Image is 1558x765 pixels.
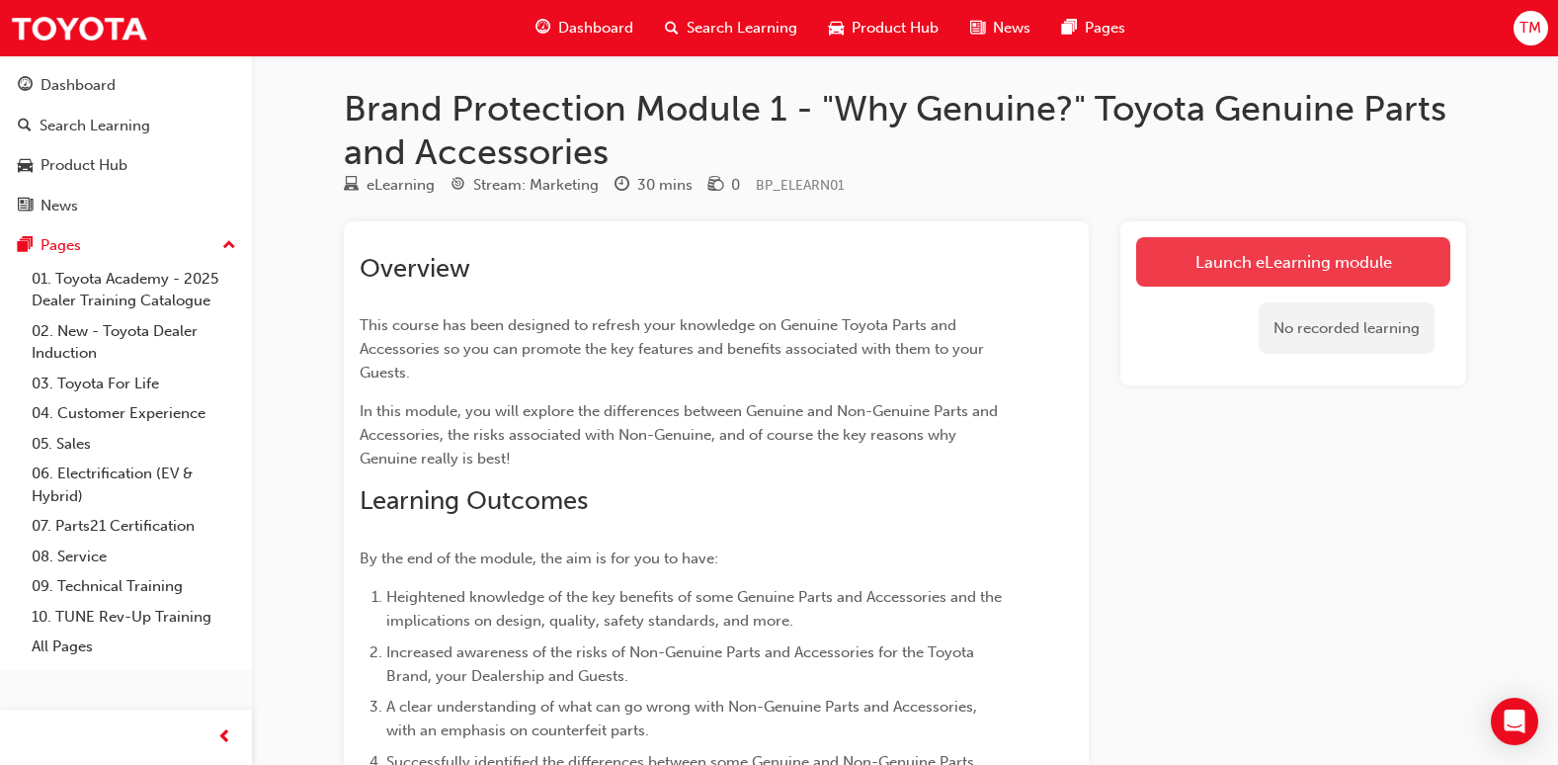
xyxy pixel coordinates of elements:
a: Launch eLearning module [1136,237,1450,287]
div: Duration [615,173,693,198]
span: By the end of the module, the aim is for you to have: [360,550,718,567]
span: Learning Outcomes [360,485,588,516]
span: Product Hub [852,17,939,40]
a: Product Hub [8,147,244,184]
div: Pages [41,234,81,257]
span: guage-icon [535,16,550,41]
button: Pages [8,227,244,264]
a: 04. Customer Experience [24,398,244,429]
span: TM [1519,17,1541,40]
span: news-icon [18,198,33,215]
span: money-icon [708,177,723,195]
span: Overview [360,253,470,284]
span: guage-icon [18,77,33,95]
a: pages-iconPages [1046,8,1141,48]
a: 10. TUNE Rev-Up Training [24,602,244,633]
a: car-iconProduct Hub [813,8,954,48]
span: Learning resource code [756,177,845,194]
div: Product Hub [41,154,127,177]
div: Open Intercom Messenger [1491,698,1538,745]
span: learningResourceType_ELEARNING-icon [344,177,359,195]
a: 03. Toyota For Life [24,369,244,399]
a: search-iconSearch Learning [649,8,813,48]
div: Type [344,173,435,198]
span: car-icon [829,16,844,41]
div: Stream [451,173,599,198]
span: news-icon [970,16,985,41]
a: Search Learning [8,108,244,144]
div: 0 [731,174,740,197]
div: News [41,195,78,217]
a: 08. Service [24,542,244,572]
div: Dashboard [41,74,116,97]
div: Stream: Marketing [473,174,599,197]
span: Heightened knowledge of the key benefits of some Genuine Parts and Accessories and the implicatio... [386,588,1006,630]
a: 09. Technical Training [24,571,244,602]
a: 07. Parts21 Certification [24,511,244,542]
span: News [993,17,1030,40]
div: Price [708,173,740,198]
a: 02. New - Toyota Dealer Induction [24,316,244,369]
div: No recorded learning [1259,302,1435,355]
span: In this module, you will explore the differences between Genuine and Non-Genuine Parts and Access... [360,402,1002,467]
span: prev-icon [217,725,232,750]
span: This course has been designed to refresh your knowledge on Genuine Toyota Parts and Accessories s... [360,316,988,382]
span: Increased awareness of the risks of Non-Genuine Parts and Accessories for the Toyota Brand, your ... [386,643,978,685]
span: search-icon [665,16,679,41]
a: News [8,188,244,224]
a: All Pages [24,632,244,662]
div: 30 mins [637,174,693,197]
div: eLearning [367,174,435,197]
button: TM [1514,11,1548,45]
a: Dashboard [8,67,244,104]
a: 05. Sales [24,429,244,460]
a: news-iconNews [954,8,1046,48]
span: Dashboard [558,17,633,40]
span: Pages [1085,17,1125,40]
span: target-icon [451,177,465,195]
span: clock-icon [615,177,629,195]
span: Search Learning [687,17,797,40]
div: Search Learning [40,115,150,137]
img: Trak [10,6,148,50]
button: DashboardSearch LearningProduct HubNews [8,63,244,227]
span: A clear understanding of what can go wrong with Non-Genuine Parts and Accessories, with an emphas... [386,698,981,739]
span: up-icon [222,233,236,259]
h1: Brand Protection Module 1 - "Why Genuine?" Toyota Genuine Parts and Accessories [344,87,1466,173]
span: car-icon [18,157,33,175]
a: 06. Electrification (EV & Hybrid) [24,459,244,511]
span: pages-icon [18,237,33,255]
span: search-icon [18,118,32,135]
a: guage-iconDashboard [520,8,649,48]
span: pages-icon [1062,16,1077,41]
a: 01. Toyota Academy - 2025 Dealer Training Catalogue [24,264,244,316]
